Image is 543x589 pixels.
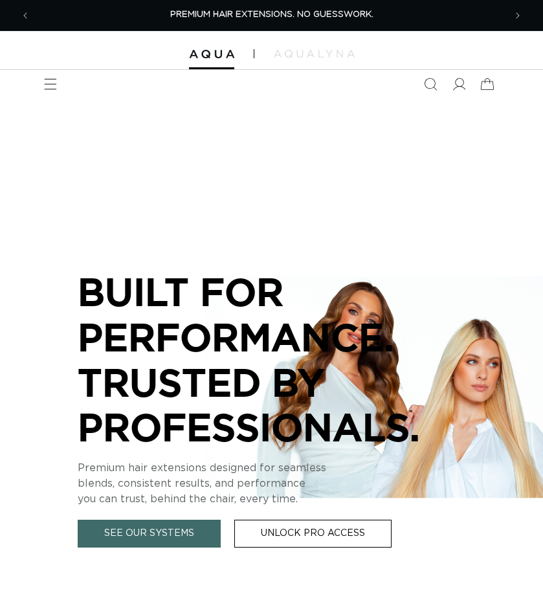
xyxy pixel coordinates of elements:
[416,70,445,98] summary: Search
[11,1,39,30] button: Previous announcement
[78,460,465,507] p: Premium hair extensions designed for seamless blends, consistent results, and performance you can...
[504,1,532,30] button: Next announcement
[78,269,465,449] p: BUILT FOR PERFORMANCE. TRUSTED BY PROFESSIONALS.
[234,520,392,548] a: Unlock Pro Access
[78,520,221,548] a: See Our Systems
[189,50,234,59] img: Aqua Hair Extensions
[274,50,355,58] img: aqualyna.com
[170,10,373,19] span: PREMIUM HAIR EXTENSIONS. NO GUESSWORK.
[36,70,65,98] summary: Menu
